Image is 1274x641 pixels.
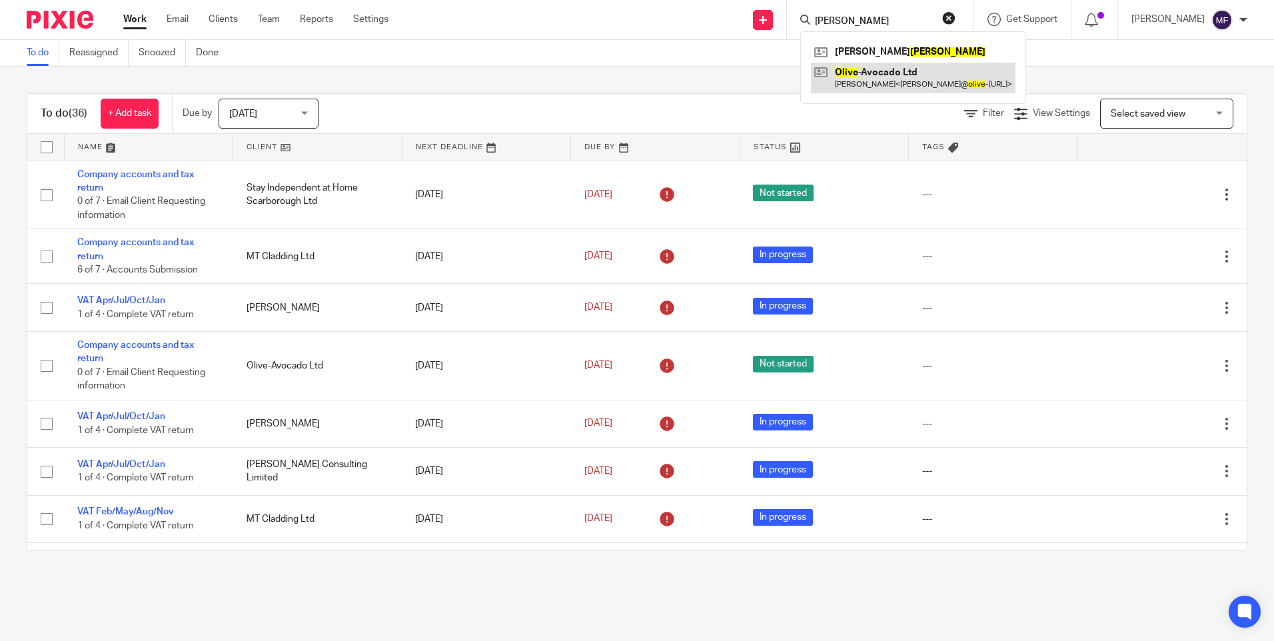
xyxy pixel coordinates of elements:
a: VAT Apr/Jul/Oct/Jan [77,412,165,421]
div: --- [922,464,1065,478]
td: [DATE] [402,448,571,495]
span: [DATE] [584,361,612,370]
a: Settings [353,13,388,26]
td: [DATE] [402,495,571,542]
div: --- [922,512,1065,526]
a: Clients [209,13,238,26]
span: [DATE] [584,514,612,524]
a: VAT Apr/Jul/Oct/Jan [77,296,165,305]
td: [PERSON_NAME] Consulting Limited [233,448,402,495]
a: Team [258,13,280,26]
a: Done [196,40,229,66]
a: Company accounts and tax return [77,238,194,261]
td: [DATE] [402,161,571,229]
span: [DATE] [584,252,612,261]
span: 1 of 4 · Complete VAT return [77,426,194,435]
span: In progress [753,247,813,263]
img: Pixie [27,11,93,29]
a: VAT Feb/May/Aug/Nov [77,507,174,516]
img: svg%3E [1211,9,1233,31]
span: View Settings [1033,109,1090,118]
td: [PERSON_NAME] Gardens & Landscapes Ltd [233,542,402,590]
span: [DATE] [229,109,257,119]
span: (36) [69,108,87,119]
a: Snoozed [139,40,186,66]
h1: To do [41,107,87,121]
span: 0 of 7 · Email Client Requesting information [77,197,205,220]
span: Select saved view [1111,109,1185,119]
span: Not started [753,185,814,201]
td: [PERSON_NAME] [233,284,402,331]
a: VAT Apr/Jul/Oct/Jan [77,460,165,469]
a: Company accounts and tax return [77,340,194,363]
span: 0 of 7 · Email Client Requesting information [77,368,205,391]
a: To do [27,40,59,66]
span: Tags [922,143,945,151]
td: Olive-Avocado Ltd [233,331,402,400]
td: [DATE] [402,284,571,331]
a: Reassigned [69,40,129,66]
span: In progress [753,461,813,478]
span: [DATE] [584,303,612,313]
span: Not started [753,356,814,372]
a: Email [167,13,189,26]
td: [PERSON_NAME] [233,400,402,447]
span: [DATE] [584,190,612,199]
a: Company accounts and tax return [77,170,194,193]
td: MT Cladding Ltd [233,229,402,284]
span: Get Support [1006,15,1057,24]
span: 6 of 7 · Accounts Submission [77,265,198,275]
button: Clear [942,11,955,25]
span: 1 of 4 · Complete VAT return [77,521,194,530]
a: + Add task [101,99,159,129]
div: --- [922,301,1065,315]
span: 1 of 4 · Complete VAT return [77,310,194,319]
input: Search [814,16,934,28]
span: In progress [753,509,813,526]
span: In progress [753,298,813,315]
div: --- [922,188,1065,201]
span: [DATE] [584,466,612,476]
div: --- [922,359,1065,372]
a: Work [123,13,147,26]
a: Reports [300,13,333,26]
span: 1 of 4 · Complete VAT return [77,473,194,482]
span: Filter [983,109,1004,118]
td: Stay Independent at Home Scarborough Ltd [233,161,402,229]
td: [DATE] [402,542,571,590]
div: --- [922,250,1065,263]
p: [PERSON_NAME] [1131,13,1205,26]
td: [DATE] [402,229,571,284]
span: In progress [753,414,813,430]
div: --- [922,417,1065,430]
td: [DATE] [402,400,571,447]
td: [DATE] [402,331,571,400]
p: Due by [183,107,212,120]
td: MT Cladding Ltd [233,495,402,542]
span: [DATE] [584,419,612,428]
